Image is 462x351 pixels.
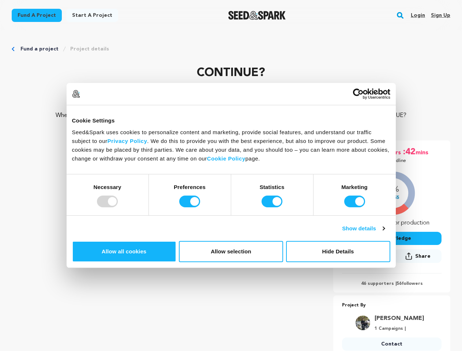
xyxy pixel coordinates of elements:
a: Show details [342,224,384,233]
strong: Statistics [260,184,285,190]
span: :42 [402,146,416,158]
span: mins [416,146,430,158]
img: Seed&Spark Logo Dark Mode [228,11,286,20]
img: f4ccdf9bf7498b3a.jpg [356,316,370,330]
button: Allow selection [179,241,283,262]
button: Allow all cookies [72,241,176,262]
a: Fund a project [20,45,59,53]
p: Family, Fantasy [12,97,450,105]
p: CONTINUE? [12,64,450,82]
a: Login [411,10,425,21]
span: hrs [392,146,402,158]
strong: Marketing [341,184,368,190]
a: Cookie Policy [207,155,245,161]
p: Project By [342,301,442,310]
a: Project details [70,45,109,53]
button: Share [394,249,442,263]
p: When her brother’s new girlfriend threatens their duo, a little sister fights to stay “Player 2” ... [56,111,406,129]
span: Share [394,249,442,266]
button: Hide Details [286,241,390,262]
div: Breadcrumb [12,45,450,53]
a: Usercentrics Cookiebot - opens in a new window [326,88,390,99]
a: Privacy Policy [108,137,147,144]
div: Seed&Spark uses cookies to personalize content and marketing, provide social features, and unders... [72,128,390,163]
div: Cookie Settings [72,116,390,125]
a: Start a project [66,9,118,22]
a: Contact [342,337,442,351]
strong: Preferences [174,184,206,190]
strong: Necessary [94,184,121,190]
a: Seed&Spark Homepage [228,11,286,20]
a: Sign up [431,10,450,21]
a: Goto Mitchell Jung profile [375,314,424,323]
a: Fund a project [12,9,62,22]
p: 46 supporters | followers [342,281,442,287]
p: [GEOGRAPHIC_DATA], [US_STATE] | Film Short [12,88,450,97]
p: 1 Campaigns | [375,326,424,332]
span: 56 [397,282,402,286]
span: Share [415,253,431,260]
img: logo [72,90,80,98]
